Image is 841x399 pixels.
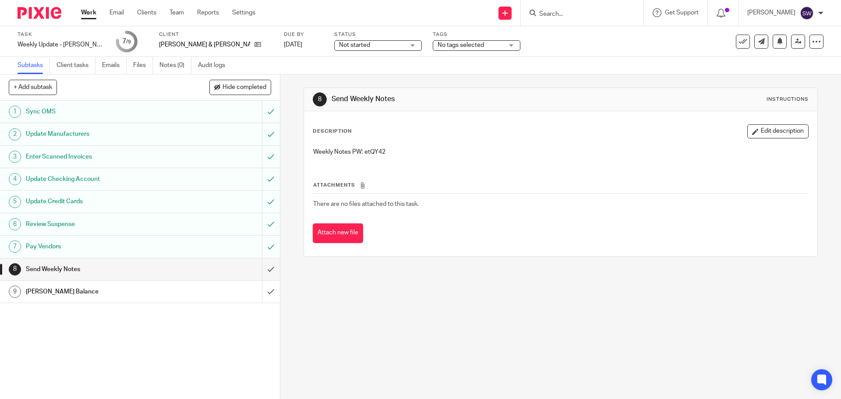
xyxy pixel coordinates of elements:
p: Description [313,128,352,135]
p: Weekly Notes PW: etQY42 [313,148,808,156]
button: Attach new file [313,223,363,243]
h1: Sync OMS [26,105,177,118]
a: Work [81,8,96,17]
h1: Update Credit Cards [26,195,177,208]
button: + Add subtask [9,80,57,95]
span: Attachments [313,183,355,187]
label: Task [18,31,105,38]
button: Hide completed [209,80,271,95]
div: 5 [9,196,21,208]
h1: Send Weekly Notes [332,95,580,104]
a: Subtasks [18,57,50,74]
p: [PERSON_NAME] & [PERSON_NAME] [159,40,250,49]
h1: Enter Scanned Invoices [26,150,177,163]
small: /9 [126,39,131,44]
a: Emails [102,57,127,74]
div: Instructions [767,96,809,103]
a: Settings [232,8,255,17]
span: [DATE] [284,42,302,48]
a: Clients [137,8,156,17]
div: 7 [9,240,21,253]
label: Tags [433,31,520,38]
h1: Review Suspense [26,218,177,231]
a: Notes (0) [159,57,191,74]
div: 4 [9,173,21,185]
div: Weekly Update - Browning [18,40,105,49]
a: Email [110,8,124,17]
div: 9 [9,286,21,298]
a: Files [133,57,153,74]
h1: Pay Vendors [26,240,177,253]
div: Weekly Update - [PERSON_NAME] [18,40,105,49]
a: Audit logs [198,57,232,74]
h1: [PERSON_NAME] Balance [26,285,177,298]
span: There are no files attached to this task. [313,201,419,207]
div: 2 [9,128,21,141]
span: Get Support [665,10,699,16]
h1: Update Manufacturers [26,127,177,141]
a: Client tasks [57,57,95,74]
img: svg%3E [800,6,814,20]
img: Pixie [18,7,61,19]
h1: Send Weekly Notes [26,263,177,276]
p: [PERSON_NAME] [747,8,795,17]
span: No tags selected [438,42,484,48]
div: 1 [9,106,21,118]
input: Search [538,11,617,18]
div: 6 [9,218,21,230]
a: Team [170,8,184,17]
a: Reports [197,8,219,17]
button: Edit description [747,124,809,138]
label: Client [159,31,273,38]
span: Hide completed [223,84,266,91]
div: 8 [9,263,21,275]
div: 3 [9,151,21,163]
label: Due by [284,31,323,38]
div: 8 [313,92,327,106]
h1: Update Checking Account [26,173,177,186]
label: Status [334,31,422,38]
div: 7 [122,36,131,46]
span: Not started [339,42,370,48]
